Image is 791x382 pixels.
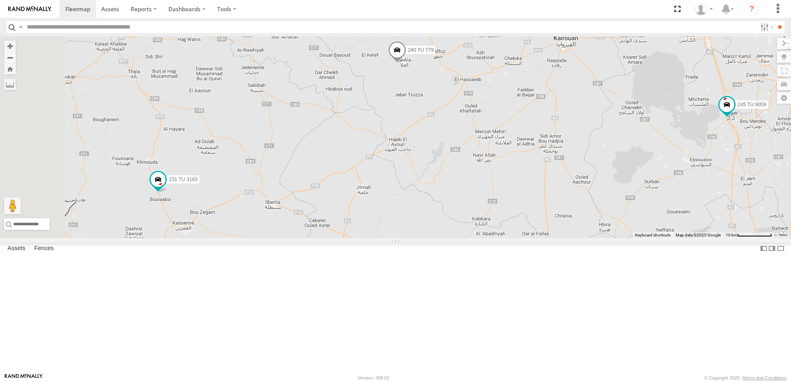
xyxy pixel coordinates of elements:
label: Dock Summary Table to the Right [768,243,776,255]
button: Zoom in [4,41,16,52]
label: Hide Summary Table [777,243,785,255]
span: Map data ©2025 Google [676,233,721,237]
a: Terms and Conditions [743,375,786,380]
label: Search Query [17,21,24,33]
button: Map Scale: 10 km per 80 pixels [723,232,774,238]
label: Measure [4,79,16,90]
span: 240 TU 779 [408,48,434,53]
div: Nejah Benkhalifa [692,3,716,15]
div: © Copyright 2025 - [704,375,786,380]
span: 245 TU 9059 [738,102,766,107]
label: Assets [3,243,29,254]
a: Terms (opens in new tab) [779,234,787,237]
button: Keyboard shortcuts [635,232,671,238]
button: Zoom Home [4,63,16,74]
img: rand-logo.svg [8,6,51,12]
label: Dock Summary Table to the Left [760,243,768,255]
button: Zoom out [4,52,16,63]
label: Fences [30,243,58,254]
i: ? [745,2,758,16]
label: Map Settings [777,92,791,104]
a: Visit our Website [5,374,43,382]
button: Drag Pegman onto the map to open Street View [4,198,21,214]
span: 231 TU 3163 [169,177,197,183]
div: Version: 308.01 [358,375,389,380]
label: Search Filter Options [757,21,775,33]
span: 10 km [726,233,737,237]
